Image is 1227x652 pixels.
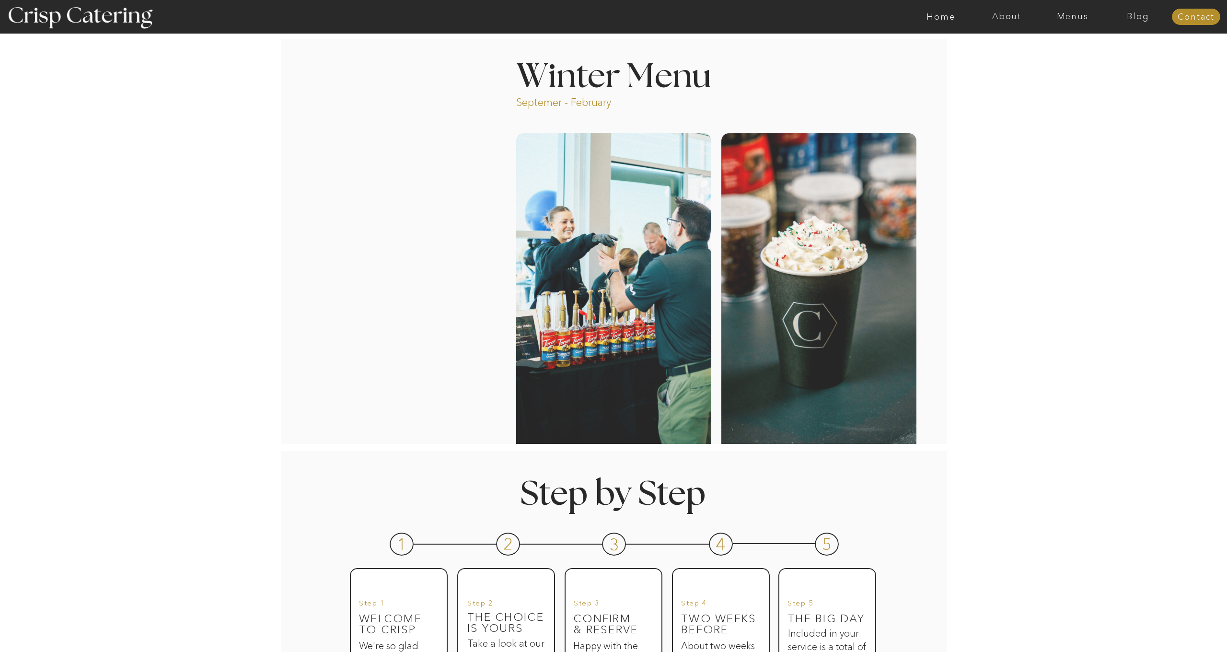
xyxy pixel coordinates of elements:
h3: 2 [503,536,514,549]
h1: Step by Step [480,478,746,506]
h3: Step 5 [787,599,860,613]
h3: Step 4 [681,599,753,613]
h3: 1 [397,536,408,549]
h3: Two weeks before [681,613,760,627]
h3: Step 1 [359,599,431,613]
h3: Step 3 [574,599,646,613]
p: Septemer - February [516,95,648,106]
a: Contact [1172,12,1220,22]
h3: 5 [822,536,833,549]
h3: Welcome to Crisp [359,613,438,627]
a: Home [908,12,974,22]
h3: The Choice is yours [467,612,546,625]
h1: Winter Menu [480,60,747,89]
a: About [974,12,1040,22]
h3: 4 [716,536,727,549]
a: Blog [1105,12,1171,22]
a: Menus [1040,12,1105,22]
h3: 3 [609,536,620,549]
h3: Step 2 [467,599,540,613]
h3: The big day [787,613,866,627]
h3: Confirm & reserve [573,613,661,639]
